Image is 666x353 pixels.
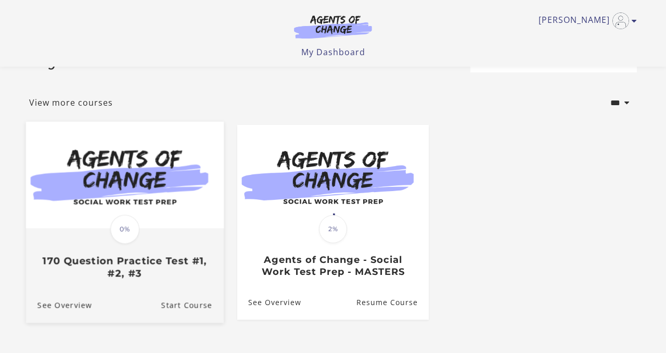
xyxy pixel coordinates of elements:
[283,15,383,39] img: Agents of Change Logo
[248,254,417,278] h3: Agents of Change - Social Work Test Prep - MASTERS
[356,286,429,320] a: Agents of Change - Social Work Test Prep - MASTERS: Resume Course
[110,215,139,244] span: 0%
[319,215,347,243] span: 2%
[539,12,632,29] a: Toggle menu
[37,255,212,279] h3: 170 Question Practice Test #1, #2, #3
[237,286,301,320] a: Agents of Change - Social Work Test Prep - MASTERS: See Overview
[161,288,224,323] a: 170 Question Practice Test #1, #2, #3: Resume Course
[301,46,365,58] a: My Dashboard
[26,288,92,323] a: 170 Question Practice Test #1, #2, #3: See Overview
[29,96,113,109] a: View more courses
[29,46,148,71] h2: My courses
